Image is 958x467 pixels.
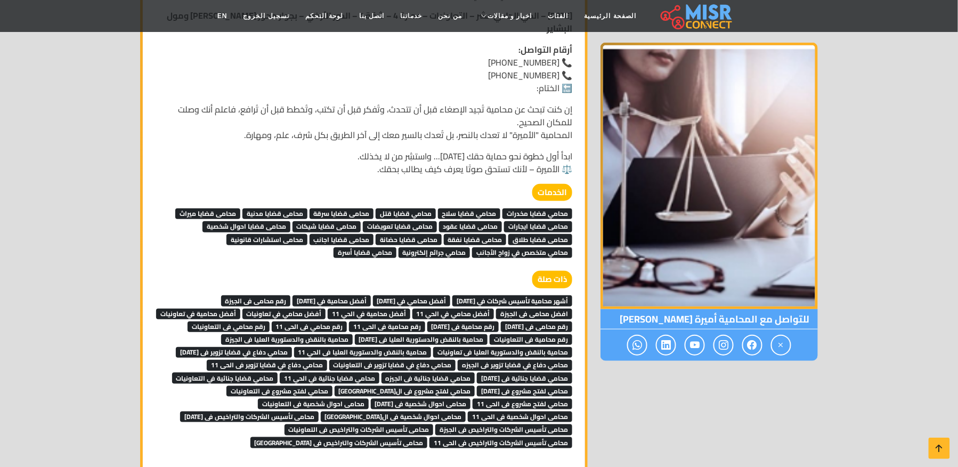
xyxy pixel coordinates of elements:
[221,331,353,347] a: محامية بالنقض والدستورية العليا فى الجيزة
[328,305,410,321] a: أفضل محامية في الحي 11
[502,205,572,221] a: محامي قضايا مخدرات
[188,318,270,334] a: رقم محامي فى التعاونيات
[472,247,572,258] span: محامي متخصص في زواج الأجانب
[156,43,572,94] p: 📞 [PHONE_NUMBER] 📞 [PHONE_NUMBER] 🔚 الختام:
[429,437,572,448] span: محامى تأسيس الشركات والتراخيص فى الحى 11
[444,234,507,245] span: محامى قضايا نفقة
[280,373,379,383] span: محامي قضايا جنائية في الحي 11
[349,318,425,334] a: رقم محامية فى الحى 11
[477,373,572,383] span: محامي قضايا جنائية فى [DATE]
[501,321,572,332] span: رقم محامى فى [DATE]
[376,231,442,247] a: محامى قضايا حضانة
[502,208,572,219] span: محامي قضايا مخدرات
[180,412,319,422] span: محامى تأسيس الشركات والتراخيص فى [DATE]
[452,295,572,306] span: أشهر محامية تأسيس شركات في [DATE]
[508,231,572,247] a: محامى قضايا طلاق
[376,205,436,221] a: محامي قضايا قتل
[209,6,236,26] a: EN
[176,343,292,359] a: محامي دفاع في قضايا تزوير فى [DATE]
[431,6,470,26] a: من نحن
[294,343,432,359] a: محامية بالنقض والدستورية العليا فى الحي 11
[427,318,499,334] a: رقم محامية فى [DATE]
[349,321,425,332] span: رقم محامية فى الحى 11
[175,208,240,219] span: محامى قضايا ميراث
[468,412,572,422] span: محامى احوال شخصية فى الحى 11
[470,6,540,26] a: اخبار و مقالات
[439,218,502,233] a: محامى قضايا عقود
[176,347,292,358] span: محامي دفاع في قضايا تزوير فى [DATE]
[532,271,572,288] strong: ذات صلة
[226,386,332,397] span: محامي لفتح مشروع فى التعاونيات
[335,382,475,398] a: محامي لفتح مشروع فى ال[GEOGRAPHIC_DATA]
[310,234,374,245] span: محامى قضايا اجانب
[488,11,532,21] span: اخبار و مقالات
[427,321,499,332] span: رقم محامية فى [DATE]
[258,395,369,411] a: محامى احوال شخصية فى التعاونيات
[399,247,470,258] span: محامي جرائم إلكترونية
[188,321,270,332] span: رقم محامي فى التعاونيات
[540,6,577,26] a: الفئات
[207,360,327,371] span: محامي دفاع في قضايا تزوير فى الحى 11
[329,356,456,372] a: محامي دفاع في قضايا تزوير فى التعاونيات
[399,244,470,260] a: محامي جرائم إلكترونية
[472,244,572,260] a: محامي متخصص في زواج الأجانب
[532,184,572,202] strong: الخدمات
[373,292,451,308] a: أفضل محامي في [DATE]
[293,218,361,233] a: محامى قضايا شيكات
[293,295,371,306] span: أفضل محامية في [DATE]
[429,434,572,450] a: محامى تأسيس الشركات والتراخيص فى الحى 11
[335,386,475,397] span: محامي لفتح مشروع فى ال[GEOGRAPHIC_DATA]
[371,399,471,409] span: محامى احوال شخصية فى [DATE]
[433,347,572,358] span: محامية بالنقض والدستورية العليا فى تعاونيات
[477,386,572,397] span: محامي لفتح مشروع فى [DATE]
[381,373,475,383] span: محامي قضايا جنائية فى الجيزه
[600,309,818,329] span: للتواصل مع المحامية أميرة [PERSON_NAME]
[393,6,431,26] a: خدماتنا
[439,221,502,232] span: محامى قضايا عقود
[156,103,572,141] p: إن كنت تبحث عن محامية تُجيد الإصغاء قبل أن تتحدث، وتُفكر قبل أن تكتب، وتُخطط قبل أن تُرافع، فاعلم...
[355,331,488,347] a: محامية بالنقض والدستورية العليا فى [DATE]
[381,369,475,385] a: محامي قضايا جنائية فى الجيزه
[435,424,572,435] span: محامى تأسيس الشركات والتراخيص فى الجيزة
[501,318,572,334] a: رقم محامى فى [DATE]
[236,6,297,26] a: تسجيل الخروج
[477,369,572,385] a: محامي قضايا جنائية فى [DATE]
[310,231,374,247] a: محامى قضايا اجانب
[156,309,240,319] span: أفضل محامية في تعاونيات
[661,3,732,29] img: main.misr_connect
[272,321,347,332] span: رقم محامي فى الحى 11
[221,334,353,345] span: محامية بالنقض والدستورية العليا فى الجيزة
[473,395,572,411] a: محامي لفتح مشروع فى الحى 11
[376,208,436,219] span: محامي قضايا قتل
[250,434,428,450] a: محامى تأسيس الشركات والتراخيص فى [GEOGRAPHIC_DATA]
[373,295,451,306] span: أفضل محامي في [DATE]
[258,399,369,409] span: محامى احوال شخصية فى التعاونيات
[226,231,307,247] a: محامى استشارات قانونية
[226,234,307,245] span: محامى استشارات قانونية
[376,234,442,245] span: محامى قضايا حضانة
[293,221,361,232] span: محامى قضايا شيكات
[508,234,572,245] span: محامى قضايا طلاق
[156,305,240,321] a: أفضل محامية في تعاونيات
[242,208,307,219] span: محامى قضايا مدنية
[285,421,434,437] a: محامى تأسيس الشركات والتراخيص فى التعاونيات
[180,408,319,424] a: محامى تأسيس الشركات والتراخيص فى [DATE]
[156,150,572,175] p: ابدأ أول خطوة نحو حماية حقك [DATE]... واستشِر من لا يخذلك. ⚖️ الأميرة – لأنك تستحق صوتًا يعرف كيف...
[297,6,351,26] a: لوحة التحكم
[412,309,494,319] span: أفضل محامي في الحي 11
[452,292,572,308] a: أشهر محامية تأسيس شركات في [DATE]
[477,382,572,398] a: محامي لفتح مشروع فى [DATE]
[221,292,291,308] a: رقم محامى فى الجيزة
[321,408,466,424] a: محامى احوال شخصية فى ال[GEOGRAPHIC_DATA]
[321,412,466,422] span: محامى احوال شخصية فى ال[GEOGRAPHIC_DATA]
[280,369,379,385] a: محامي قضايا جنائية في الحي 11
[242,309,326,319] span: أفضل محامي في تعاونيات
[207,356,327,372] a: محامي دفاع في قضايا تزوير فى الحى 11
[363,218,437,233] a: محامى قضايا تعويضات
[458,356,572,372] a: محامي دفاع في قضايا تزوير فى الجيزه
[242,305,326,321] a: أفضل محامي في تعاونيات
[504,221,572,232] span: محامى قضايا ايجارات
[310,208,374,219] span: محامى قضايا سرقة
[294,347,432,358] span: محامية بالنقض والدستورية العليا فى الحي 11
[226,382,332,398] a: محامي لفتح مشروع فى التعاونيات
